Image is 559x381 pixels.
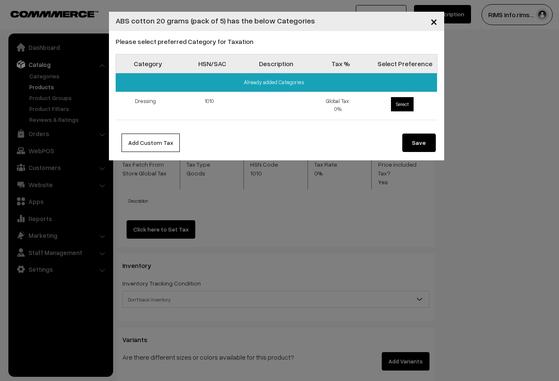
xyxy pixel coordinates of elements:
[116,38,437,46] h4: Please select preferred Category for Taxation
[373,54,437,73] th: Select Preference
[430,13,437,29] span: ×
[116,73,437,92] td: Already added Categories
[180,54,244,73] th: HSN/SAC
[116,54,180,73] th: Category
[244,54,308,73] th: Description
[391,97,414,111] span: Select
[402,134,436,152] button: Save
[308,92,373,120] td: Global Tax: 0%
[424,8,444,34] button: Close
[122,134,180,152] button: Add Custom Tax
[180,92,244,120] td: 1010
[308,54,373,73] th: Tax %
[116,92,180,120] td: Dressing
[116,15,315,26] h5: ABS cotton 20 grams (pack of 5) has the below Categories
